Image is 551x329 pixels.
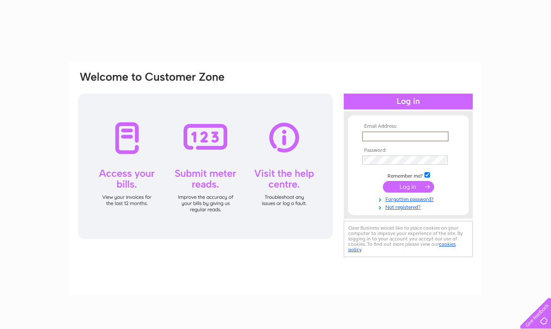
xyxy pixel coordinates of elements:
a: Forgotten password? [362,195,457,203]
div: Clear Business would like to place cookies on your computer to improve your experience of the sit... [344,221,473,257]
th: Password: [360,148,457,153]
th: Email Address: [360,124,457,129]
a: Not registered? [362,203,457,210]
a: cookies policy [348,241,456,252]
td: Remember me? [360,171,457,179]
input: Submit [383,181,434,193]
